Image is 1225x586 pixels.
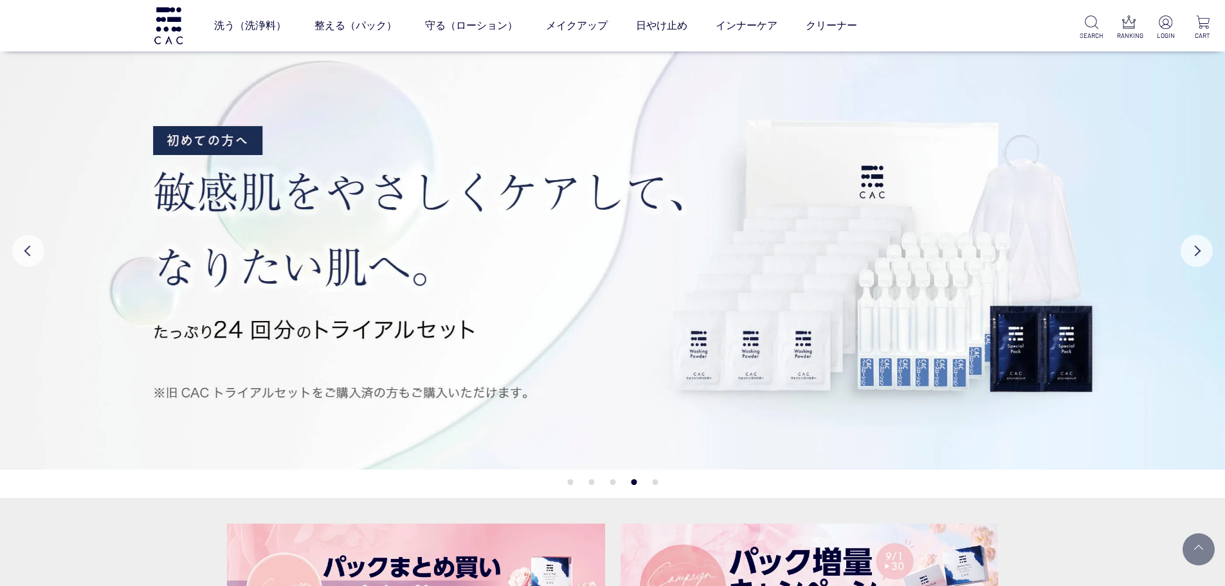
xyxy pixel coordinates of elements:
[806,8,857,44] a: クリーナー
[1117,31,1141,41] p: RANKING
[716,8,777,44] a: インナーケア
[314,8,397,44] a: 整える（パック）
[652,479,658,485] button: 5 of 5
[214,8,286,44] a: 洗う（洗浄料）
[1181,235,1213,267] button: Next
[12,235,44,267] button: Previous
[1191,31,1215,41] p: CART
[631,479,637,485] button: 4 of 5
[636,8,687,44] a: 日やけ止め
[1191,15,1215,41] a: CART
[1080,31,1103,41] p: SEARCH
[588,479,594,485] button: 2 of 5
[1154,15,1177,41] a: LOGIN
[1080,15,1103,41] a: SEARCH
[610,479,615,485] button: 3 of 5
[425,8,518,44] a: 守る（ローション）
[1154,31,1177,41] p: LOGIN
[546,8,608,44] a: メイクアップ
[152,7,185,44] img: logo
[567,479,573,485] button: 1 of 5
[1117,15,1141,41] a: RANKING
